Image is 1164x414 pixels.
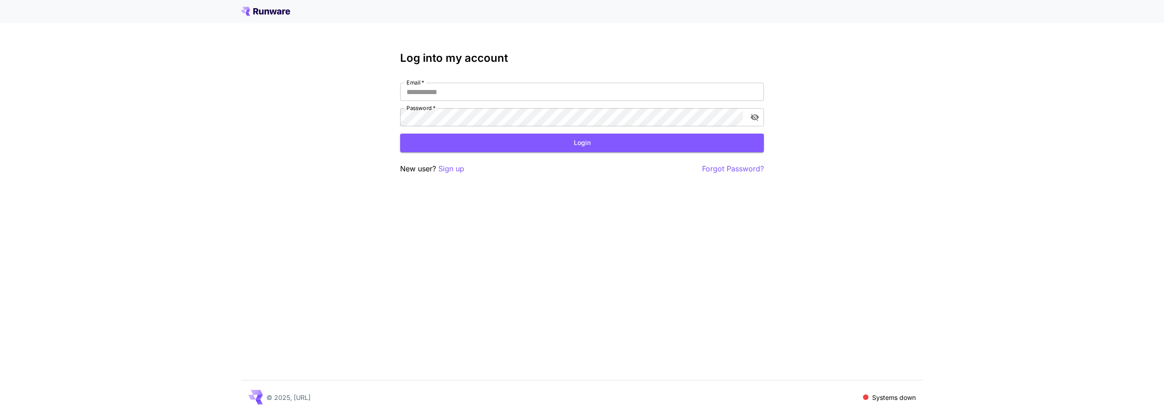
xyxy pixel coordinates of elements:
[872,393,916,402] p: Systems down
[400,134,764,152] button: Login
[266,393,311,402] p: © 2025, [URL]
[406,79,424,86] label: Email
[400,163,464,175] p: New user?
[702,163,764,175] button: Forgot Password?
[406,104,436,112] label: Password
[438,163,464,175] button: Sign up
[400,52,764,65] h3: Log into my account
[747,109,763,125] button: toggle password visibility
